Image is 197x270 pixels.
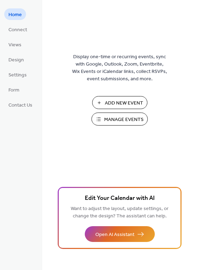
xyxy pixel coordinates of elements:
a: Design [4,54,28,65]
span: Design [8,56,24,64]
a: Views [4,39,26,50]
span: Manage Events [104,116,144,123]
span: Connect [8,26,27,34]
button: Add New Event [92,96,147,109]
span: Contact Us [8,102,32,109]
span: Settings [8,72,27,79]
span: Home [8,11,22,19]
a: Connect [4,23,31,35]
button: Open AI Assistant [85,226,155,242]
a: Contact Us [4,99,37,110]
span: Want to adjust the layout, update settings, or change the design? The assistant can help. [71,204,169,221]
span: Form [8,87,19,94]
a: Home [4,8,26,20]
span: Add New Event [105,100,143,107]
span: Edit Your Calendar with AI [85,194,155,203]
span: Open AI Assistant [95,231,134,238]
button: Manage Events [91,113,148,126]
a: Form [4,84,24,95]
span: Views [8,41,21,49]
span: Display one-time or recurring events, sync with Google, Outlook, Zoom, Eventbrite, Wix Events or ... [72,53,167,83]
a: Settings [4,69,31,80]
